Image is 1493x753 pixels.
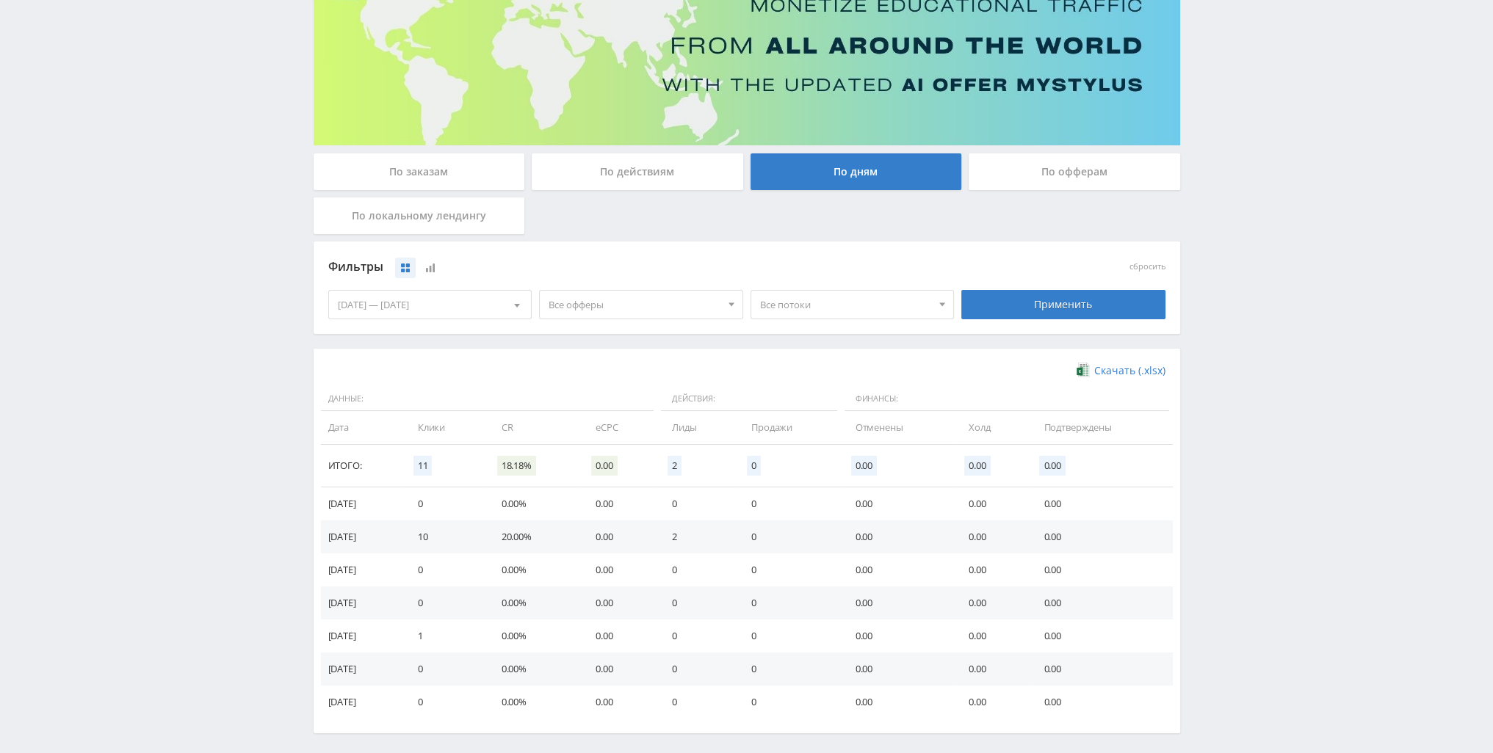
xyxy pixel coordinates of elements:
[487,619,581,652] td: 0.00%
[657,520,737,553] td: 2
[581,553,657,586] td: 0.00
[668,456,682,476] span: 2
[403,553,487,586] td: 0
[841,520,955,553] td: 0.00
[737,652,840,685] td: 0
[403,619,487,652] td: 1
[1077,363,1165,378] a: Скачать (.xlsx)
[1029,553,1172,586] td: 0.00
[954,619,1029,652] td: 0.00
[657,652,737,685] td: 0
[851,456,877,476] span: 0.00
[549,291,720,319] span: Все офферы
[1029,652,1172,685] td: 0.00
[581,520,657,553] td: 0.00
[487,487,581,520] td: 0.00%
[328,256,955,278] div: Фильтры
[532,153,743,190] div: По действиям
[737,487,840,520] td: 0
[1029,487,1172,520] td: 0.00
[737,520,840,553] td: 0
[321,411,403,444] td: Дата
[747,456,761,476] span: 0
[760,291,932,319] span: Все потоки
[487,685,581,719] td: 0.00%
[497,456,536,476] span: 18.18%
[657,411,737,444] td: Лиды
[1029,586,1172,619] td: 0.00
[737,553,840,586] td: 0
[321,553,403,586] td: [DATE]
[657,586,737,619] td: 0
[969,153,1180,190] div: По офферам
[581,487,657,520] td: 0.00
[661,387,837,412] span: Действия:
[413,456,433,476] span: 11
[581,586,657,619] td: 0.00
[954,520,1029,553] td: 0.00
[1029,520,1172,553] td: 0.00
[487,520,581,553] td: 20.00%
[487,586,581,619] td: 0.00%
[487,411,581,444] td: CR
[954,652,1029,685] td: 0.00
[403,411,487,444] td: Клики
[751,153,962,190] div: По дням
[657,487,737,520] td: 0
[314,197,525,234] div: По локальному лендингу
[329,291,532,319] div: [DATE] — [DATE]
[845,387,1169,412] span: Финансы:
[1077,363,1089,377] img: xlsx
[1094,365,1165,376] span: Скачать (.xlsx)
[403,520,487,553] td: 10
[1029,685,1172,719] td: 0.00
[737,685,840,719] td: 0
[1129,262,1165,272] button: сбросить
[841,586,955,619] td: 0.00
[1029,619,1172,652] td: 0.00
[841,411,955,444] td: Отменены
[737,411,840,444] td: Продажи
[841,619,955,652] td: 0.00
[954,586,1029,619] td: 0.00
[657,685,737,719] td: 0
[403,652,487,685] td: 0
[403,586,487,619] td: 0
[954,553,1029,586] td: 0.00
[657,619,737,652] td: 0
[737,619,840,652] td: 0
[487,553,581,586] td: 0.00%
[841,487,955,520] td: 0.00
[954,487,1029,520] td: 0.00
[321,387,654,412] span: Данные:
[841,685,955,719] td: 0.00
[1029,411,1172,444] td: Подтверждены
[954,411,1029,444] td: Холд
[657,553,737,586] td: 0
[321,520,403,553] td: [DATE]
[1039,456,1065,476] span: 0.00
[403,685,487,719] td: 0
[964,456,990,476] span: 0.00
[321,685,403,719] td: [DATE]
[321,586,403,619] td: [DATE]
[581,652,657,685] td: 0.00
[737,586,840,619] td: 0
[841,652,955,685] td: 0.00
[321,652,403,685] td: [DATE]
[581,411,657,444] td: eCPC
[487,652,581,685] td: 0.00%
[581,685,657,719] td: 0.00
[403,487,487,520] td: 0
[591,456,617,476] span: 0.00
[314,153,525,190] div: По заказам
[321,619,403,652] td: [DATE]
[841,553,955,586] td: 0.00
[954,685,1029,719] td: 0.00
[321,487,403,520] td: [DATE]
[961,290,1165,319] div: Применить
[321,445,403,487] td: Итого:
[581,619,657,652] td: 0.00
